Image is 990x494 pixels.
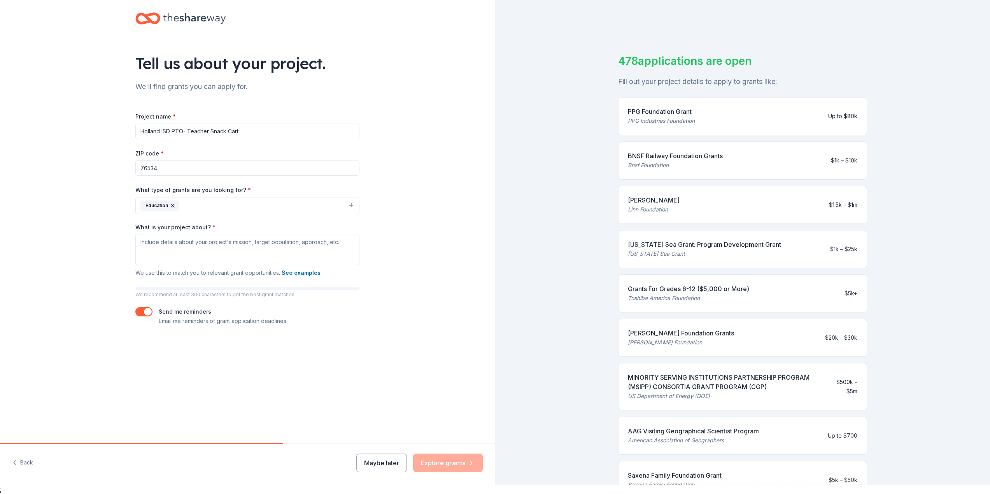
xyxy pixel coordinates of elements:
[159,308,211,315] label: Send me reminders
[356,454,407,472] button: Maybe later
[628,391,830,401] div: US Department of Energy (DOE)
[628,240,781,249] div: [US_STATE] Sea Grant: Program Development Grant
[628,293,749,303] div: Toshiba America Foundation
[135,292,359,298] p: We recommend at least 300 characters to get the best grant matches.
[628,249,781,258] div: [US_STATE] Sea Grant
[628,107,695,116] div: PPG Foundation Grant
[135,186,251,194] label: What type of grants are you looking for?
[618,75,867,88] div: Fill out your project details to apply to grants like:
[628,328,734,338] div: [PERSON_NAME] Foundation Grants
[135,197,359,214] button: Education
[135,52,359,74] div: Tell us about your project.
[135,150,164,157] label: ZIP code
[831,156,857,165] div: $1k – $10k
[159,316,286,326] p: Email me reminders of grant application deadlines
[135,269,321,276] span: We use this to match you to relevant grant opportunities.
[140,201,179,211] div: Education
[836,377,857,396] div: $500k – $5m
[618,53,867,69] div: 478 applications are open
[135,113,176,120] label: Project name
[135,160,359,176] input: 12345 (U.S. only)
[828,431,857,440] div: Up to $700
[828,112,857,121] div: Up to $80k
[830,244,857,254] div: $1k – $25k
[628,284,749,293] div: Grants For Grades 6-12 ($5,000 or More)
[628,196,680,205] div: [PERSON_NAME]
[628,116,695,126] div: PPG Industries Foundation
[135,80,359,93] div: We'll find grants you can apply for.
[628,436,759,445] div: American Association of Geographers
[628,471,722,480] div: Saxena Family Foundation Grant
[135,124,359,139] input: After school program
[829,200,857,209] div: $1.5k – $1m
[628,373,830,391] div: MINORITY SERVING INSTITUTIONS PARTNERSHIP PROGRAM (MSIPP) CONSORTIA GRANT PROGRAM (CGP)
[628,338,734,347] div: [PERSON_NAME] Foundation
[628,151,723,161] div: BNSF Railway Foundation Grants
[628,426,759,436] div: AAG Visiting Geographical Scientist Program
[628,205,680,214] div: Linn Foundation
[628,161,723,170] div: Bnsf Foundation
[845,289,857,298] div: $5k+
[135,223,216,231] label: What is your project about?
[825,333,857,342] div: $20k – $30k
[12,455,33,471] button: Back
[282,268,321,278] button: See examples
